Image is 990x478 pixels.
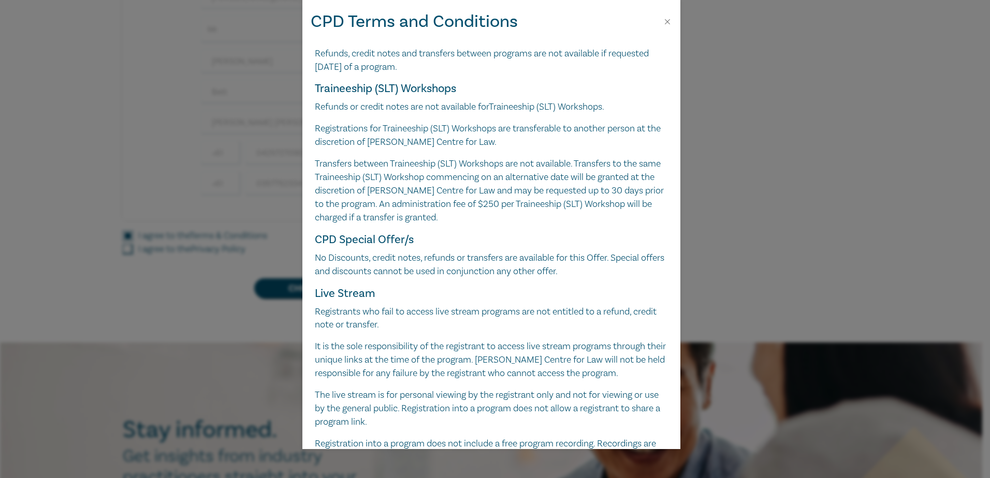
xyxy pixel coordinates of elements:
h5: Traineeship (SLT) Workshops [315,82,668,95]
p: Refunds or credit notes are not available for . [315,100,668,114]
p: No Discounts, credit notes, refunds or transfers are available for this Offer. Special offers and... [315,251,668,278]
p: It is the sole responsibility of the registrant to access live stream programs through their uniq... [315,340,668,380]
p: Registrants who fail to access live stream programs are not entitled to a refund, credit note or ... [315,305,668,332]
button: Close [663,17,672,26]
h5: Live Stream [315,287,668,300]
p: Transfers between Traineeship (SLT) Workshops are not available. Transfers to the same Traineeshi... [315,157,668,225]
h5: CPD Special Offer/s [315,233,668,246]
p: Registrations for Traineeship (SLT) Workshops are transferable to another person at the discretio... [315,122,668,149]
p: Registration into a program does not include a free program recording. Recordings are subject to ... [315,437,668,477]
p: Refunds, credit notes and transfers between programs are not available if requested [DATE] of a p... [315,47,668,74]
a: Traineeship (SLT) Workshops [489,101,602,113]
h2: CPD Terms and Conditions [311,8,518,35]
p: The live stream is for personal viewing by the registrant only and not for viewing or use by the ... [315,389,668,429]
